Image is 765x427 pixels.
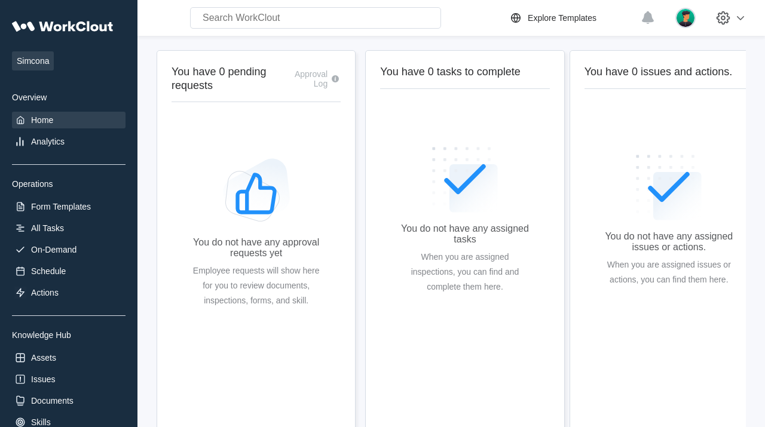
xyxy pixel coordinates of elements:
span: Simcona [12,51,54,70]
div: Assets [31,353,56,363]
div: You do not have any approval requests yet [191,237,322,259]
div: Overview [12,93,126,102]
div: Explore Templates [528,13,596,23]
div: All Tasks [31,223,64,233]
a: On-Demand [12,241,126,258]
div: You do not have any assigned tasks [399,223,530,245]
a: Documents [12,392,126,409]
div: Home [31,115,53,125]
a: Form Templates [12,198,126,215]
h2: You have 0 issues and actions. [585,65,754,79]
img: user.png [675,8,696,28]
div: When you are assigned issues or actions, you can find them here. [604,257,735,287]
div: Schedule [31,266,66,276]
div: On-Demand [31,245,76,254]
a: Actions [12,284,126,301]
div: When you are assigned inspections, you can find and complete them here. [399,250,530,294]
div: You do not have any assigned issues or actions. [604,231,735,253]
a: Issues [12,371,126,388]
a: Home [12,112,126,128]
a: All Tasks [12,220,126,236]
div: Approval Log [287,69,328,88]
a: Schedule [12,263,126,279]
div: Actions [31,288,59,297]
div: Documents [31,396,74,406]
h2: You have 0 tasks to complete [380,65,549,79]
h2: You have 0 pending requests [172,65,287,92]
div: Operations [12,179,126,189]
div: Form Templates [31,202,91,211]
div: Issues [31,374,55,384]
div: Employee requests will show here for you to review documents, inspections, forms, and skill. [191,263,322,308]
div: Knowledge Hub [12,330,126,340]
a: Analytics [12,133,126,150]
div: Analytics [31,137,65,146]
input: Search WorkClout [190,7,441,29]
a: Assets [12,349,126,366]
a: Explore Templates [509,11,635,25]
